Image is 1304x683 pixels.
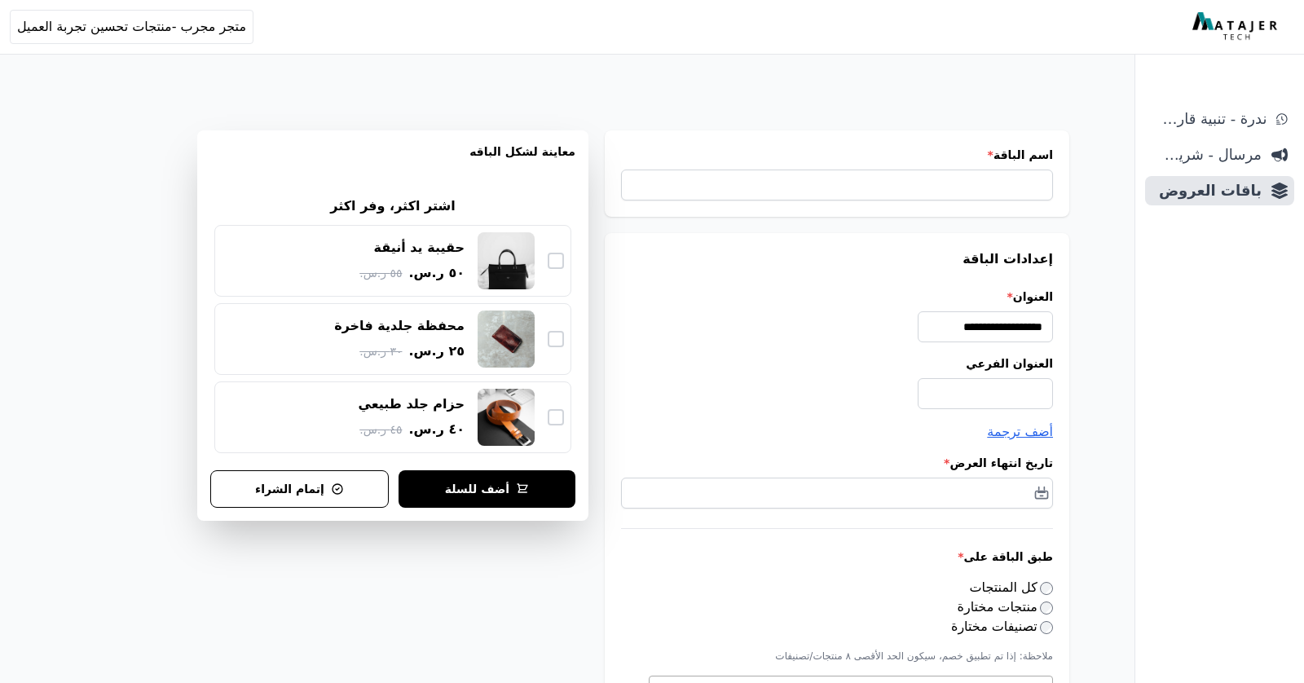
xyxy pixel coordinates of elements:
[17,17,246,37] span: متجر مجرب -منتجات تحسين تجربة العميل
[324,196,461,216] h2: اشتر اكثر، وفر اكثر
[1192,12,1281,42] img: MatajerTech Logo
[478,232,535,289] img: حقيبة يد أنيقة
[210,143,575,179] h3: معاينة لشكل الباقه
[359,343,402,360] span: ٣٠ ر.س.
[987,424,1053,439] span: أضف ترجمة
[621,455,1053,471] label: تاريخ انتهاء العرض
[987,422,1053,442] button: أضف ترجمة
[399,470,575,508] button: أضف للسلة
[359,395,465,413] div: حزام جلد طبيعي
[359,421,402,438] span: ٤٥ ر.س.
[408,420,465,439] span: ٤٠ ر.س.
[334,317,465,335] div: محفظة جلدية فاخرة
[1040,621,1053,634] input: تصنيفات مختارة
[10,10,253,44] button: متجر مجرب -منتجات تحسين تجربة العميل
[1152,179,1262,202] span: باقات العروض
[1040,582,1053,595] input: كل المنتجات
[478,311,535,368] img: محفظة جلدية فاخرة
[621,147,1053,163] label: اسم الباقة
[374,239,465,257] div: حقيبة يد أنيقة
[1040,601,1053,615] input: منتجات مختارة
[621,249,1053,269] h3: إعدادات الباقة
[408,263,465,283] span: ٥٠ ر.س.
[958,599,1053,615] label: منتجات مختارة
[1152,108,1267,130] span: ندرة - تنبية قارب علي النفاذ
[970,579,1054,595] label: كل المنتجات
[359,265,402,282] span: ٥٥ ر.س.
[621,355,1053,372] label: العنوان الفرعي
[210,470,389,508] button: إتمام الشراء
[478,389,535,446] img: حزام جلد طبيعي
[951,619,1053,634] label: تصنيفات مختارة
[408,341,465,361] span: ٢٥ ر.س.
[621,650,1053,663] p: ملاحظة: إذا تم تطبيق خصم، سيكون الحد الأقصى ٨ منتجات/تصنيفات
[1152,143,1262,166] span: مرسال - شريط دعاية
[621,289,1053,305] label: العنوان
[621,549,1053,565] label: طبق الباقة على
